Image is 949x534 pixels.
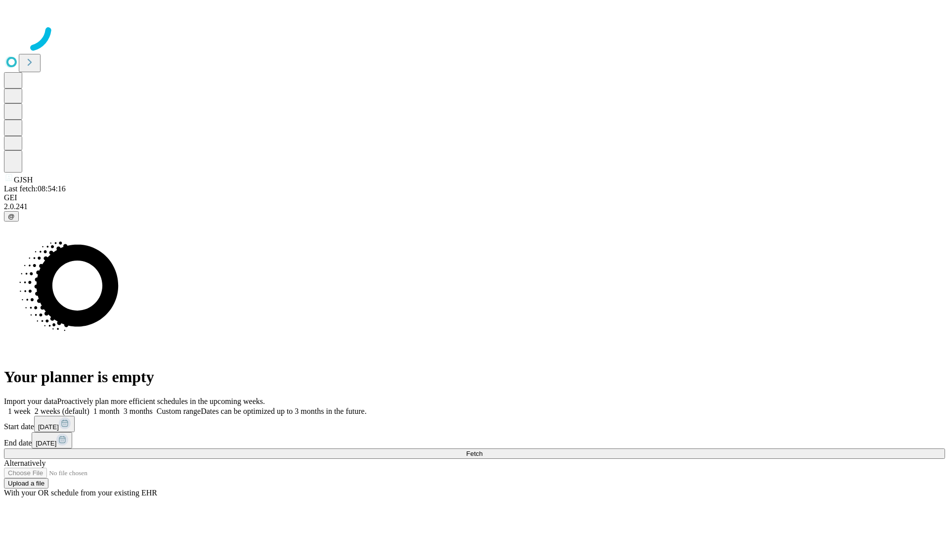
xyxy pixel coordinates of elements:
[466,450,482,457] span: Fetch
[34,416,75,432] button: [DATE]
[4,478,48,489] button: Upload a file
[36,440,56,447] span: [DATE]
[4,459,45,467] span: Alternatively
[93,407,120,415] span: 1 month
[4,416,945,432] div: Start date
[4,202,945,211] div: 2.0.241
[14,176,33,184] span: GJSH
[4,211,19,222] button: @
[4,193,945,202] div: GEI
[32,432,72,448] button: [DATE]
[38,423,59,431] span: [DATE]
[57,397,265,405] span: Proactively plan more efficient schedules in the upcoming weeks.
[4,489,157,497] span: With your OR schedule from your existing EHR
[8,407,31,415] span: 1 week
[124,407,153,415] span: 3 months
[4,368,945,386] h1: Your planner is empty
[157,407,201,415] span: Custom range
[4,448,945,459] button: Fetch
[4,184,66,193] span: Last fetch: 08:54:16
[8,213,15,220] span: @
[35,407,89,415] span: 2 weeks (default)
[201,407,366,415] span: Dates can be optimized up to 3 months in the future.
[4,397,57,405] span: Import your data
[4,432,945,448] div: End date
